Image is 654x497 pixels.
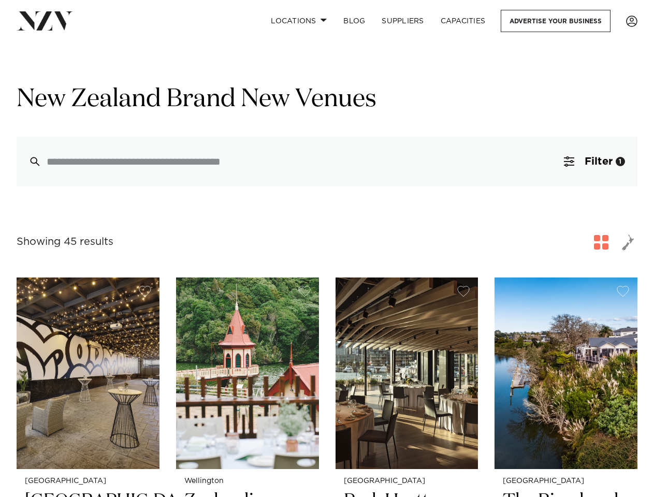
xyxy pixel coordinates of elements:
button: Filter1 [551,137,637,186]
a: BLOG [335,10,373,32]
a: Locations [263,10,335,32]
small: [GEOGRAPHIC_DATA] [344,477,470,485]
span: Filter [585,156,613,167]
small: [GEOGRAPHIC_DATA] [503,477,629,485]
h1: New Zealand Brand New Venues [17,83,637,116]
img: nzv-logo.png [17,11,73,30]
a: SUPPLIERS [373,10,432,32]
img: Rātā Cafe at Zealandia [176,277,319,469]
small: [GEOGRAPHIC_DATA] [25,477,151,485]
small: Wellington [184,477,311,485]
a: Capacities [432,10,494,32]
div: 1 [616,157,625,166]
div: Showing 45 results [17,234,113,250]
a: Advertise your business [501,10,611,32]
